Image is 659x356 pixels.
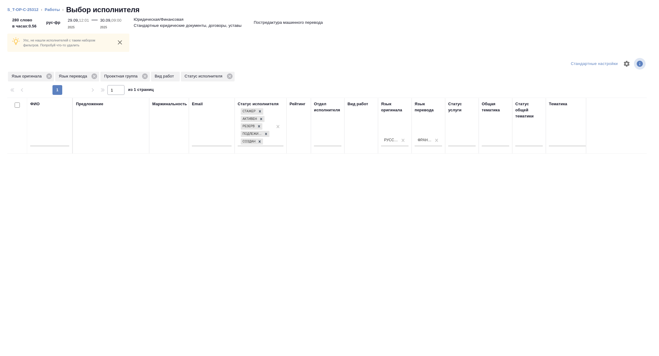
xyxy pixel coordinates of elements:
[59,73,89,79] p: Язык перевода
[7,5,652,15] nav: breadcrumb
[240,115,265,123] div: Стажер, Активен, Резерв, Подлежит внедрению, Создан
[128,86,154,95] span: из 1 страниц
[30,101,40,107] div: ФИО
[240,108,264,115] div: Стажер, Активен, Резерв, Подлежит внедрению, Создан
[238,101,279,107] div: Статус исполнителя
[240,123,263,130] div: Стажер, Активен, Резерв, Подлежит внедрению, Создан
[515,101,543,119] div: Статус общей тематики
[12,17,37,23] p: 280 слово
[92,15,98,31] div: —
[181,72,235,81] div: Статус исполнителя
[549,101,567,107] div: Тематика
[100,18,111,23] p: 30.09,
[381,101,409,113] div: Язык оригинала
[45,7,60,12] a: Работы
[241,123,256,130] div: Резерв
[241,116,258,122] div: Активен
[55,72,99,81] div: Язык перевода
[569,59,619,69] div: split button
[254,20,323,26] p: Постредактура машинного перевода
[240,130,270,138] div: Стажер, Активен, Резерв, Подлежит внедрению, Создан
[241,131,263,137] div: Подлежит внедрению
[7,7,38,12] a: S_T-OP-C-25312
[134,16,183,23] p: Юридическая/Финансовая
[115,38,124,47] button: close
[185,73,225,79] p: Статус исполнителя
[415,101,442,113] div: Язык перевода
[448,101,476,113] div: Статус услуги
[104,73,139,79] p: Проектная группа
[8,72,54,81] div: Язык оригинала
[62,7,63,13] li: ‹
[314,101,341,113] div: Отдел исполнителя
[348,101,368,107] div: Вид работ
[41,7,42,13] li: ‹
[418,138,432,143] div: Французский
[68,18,79,23] p: 29.09,
[152,101,187,107] div: Маржинальность
[241,108,257,115] div: Стажер
[111,18,121,23] p: 09:00
[482,101,509,113] div: Общая тематика
[384,138,398,143] div: Русский
[12,73,44,79] p: Язык оригинала
[240,138,264,146] div: Стажер, Активен, Резерв, Подлежит внедрению, Создан
[192,101,203,107] div: Email
[23,38,110,48] p: Упс, не нашли исполнителей с таким набором фильтров. Попробуй что-то удалить
[290,101,305,107] div: Рейтинг
[634,58,647,70] span: Посмотреть информацию
[66,5,140,15] h2: Выбор исполнителя
[241,138,256,145] div: Создан
[76,101,103,107] div: Предложение
[155,73,176,79] p: Вид работ
[619,56,634,71] span: Настроить таблицу
[100,72,149,81] div: Проектная группа
[79,18,89,23] p: 12:01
